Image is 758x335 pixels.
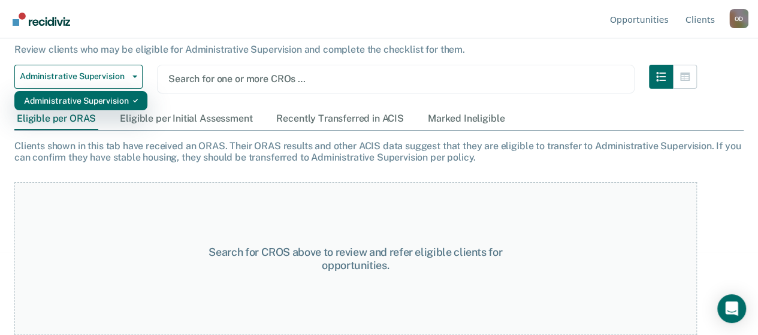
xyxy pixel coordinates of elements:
[14,65,143,89] button: Administrative Supervision
[274,108,406,130] div: Recently Transferred in ACIS
[14,91,147,110] div: Dropdown Menu
[20,71,128,82] span: Administrative Supervision
[14,44,697,55] div: Review clients who may be eligible for Administrative Supervision and complete the checklist for ...
[24,91,138,110] div: Administrative Supervision
[717,294,746,323] div: Open Intercom Messenger
[729,9,748,28] div: O D
[14,108,98,130] div: Eligible per ORAS
[14,140,744,163] div: Clients shown in this tab have received an ORAS. Their ORAS results and other ACIS data suggest t...
[425,108,507,130] div: Marked Ineligible
[185,246,526,271] div: Search for CROS above to review and refer eligible clients for opportunities.
[117,108,255,130] div: Eligible per Initial Assessment
[13,13,70,26] img: Recidiviz
[729,9,748,28] button: Profile dropdown button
